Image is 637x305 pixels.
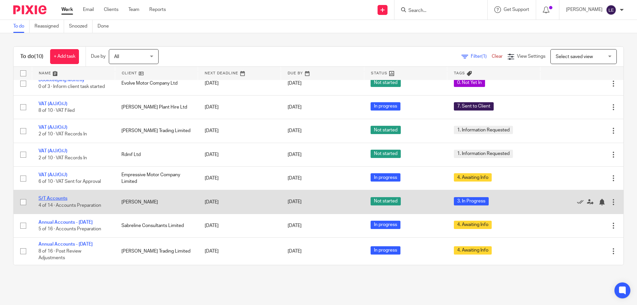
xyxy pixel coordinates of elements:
span: Filter [471,54,492,59]
a: Snoozed [69,20,93,33]
a: Bookkeeping Monthly [38,78,85,82]
td: [DATE] [198,238,281,265]
td: Evolve Motor Company Ltd [115,72,198,95]
td: [DATE] [198,143,281,166]
a: Clients [104,6,118,13]
a: Team [128,6,139,13]
span: In progress [371,102,400,111]
span: Not started [371,150,401,158]
span: [DATE] [288,105,302,110]
a: VAT (A/J/O/J) [38,149,67,153]
td: [DATE] [198,190,281,214]
span: 3. In Progress [454,197,489,205]
input: Search [408,8,467,14]
span: 0. Not Yet In [454,79,485,87]
a: VAT (A/J/O/J) [38,173,67,177]
span: Select saved view [556,54,593,59]
td: [PERSON_NAME] Trading Limited [115,119,198,143]
span: 2 of 10 · VAT Records In [38,132,87,137]
span: In progress [371,221,400,229]
a: Done [98,20,114,33]
span: Not started [371,79,401,87]
span: 8 of 16 · Post Review Adjustments [38,249,81,261]
span: Tags [454,71,465,75]
td: [DATE] [198,95,281,119]
a: S/T Accounts [38,196,67,201]
span: [DATE] [288,249,302,254]
span: 4. Awaiting Info [454,173,492,182]
td: Rdmf Ltd [115,143,198,166]
td: [PERSON_NAME] Plant Hire Ltd [115,95,198,119]
a: + Add task [50,49,79,64]
span: 1. Information Requested [454,150,513,158]
span: [DATE] [288,200,302,204]
span: 4. Awaiting Info [454,221,492,229]
a: To do [13,20,30,33]
td: [DATE] [198,214,281,237]
td: Sabreline Consultants Limited [115,214,198,237]
span: [DATE] [288,223,302,228]
td: [DATE] [198,72,281,95]
h1: To do [20,53,43,60]
span: Get Support [504,7,529,12]
span: 1. Information Requested [454,126,513,134]
td: Empressive Motor Company Limited [115,167,198,190]
span: View Settings [517,54,545,59]
a: Annual Accounts - [DATE] [38,220,93,225]
a: VAT (A/J/O/J) [38,125,67,130]
td: [DATE] [198,119,281,143]
a: Mark as done [577,198,587,205]
a: Reports [149,6,166,13]
img: svg%3E [606,5,616,15]
span: 0 of 3 · Inform client task started [38,85,105,89]
a: VAT (A/J/O/J) [38,102,67,106]
p: [PERSON_NAME] [566,6,602,13]
span: In progress [371,173,400,182]
span: [DATE] [288,128,302,133]
span: 8 of 10 · VAT Filed [38,108,75,113]
span: 7. Sent to Client [454,102,494,111]
td: [PERSON_NAME] Trading Limited [115,238,198,265]
span: 2 of 10 · VAT Records In [38,156,87,160]
p: Due by [91,53,106,60]
span: [DATE] [288,152,302,157]
span: (1) [481,54,487,59]
td: [PERSON_NAME] [115,190,198,214]
span: 6 of 10 · VAT Sent for Approval [38,179,101,184]
a: Reassigned [35,20,64,33]
td: [DATE] [198,167,281,190]
span: (10) [34,54,43,59]
span: 5 of 16 · Accounts Preparation [38,227,101,231]
span: 4. Awaiting Info [454,246,492,255]
span: [DATE] [288,81,302,86]
span: In progress [371,246,400,255]
img: Pixie [13,5,46,14]
a: Clear [492,54,503,59]
span: [DATE] [288,176,302,181]
span: Not started [371,126,401,134]
a: Work [61,6,73,13]
a: Email [83,6,94,13]
span: All [114,54,119,59]
span: 4 of 14 · Accounts Preparation [38,203,101,208]
a: Annual Accounts - [DATE] [38,242,93,247]
span: Not started [371,197,401,205]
